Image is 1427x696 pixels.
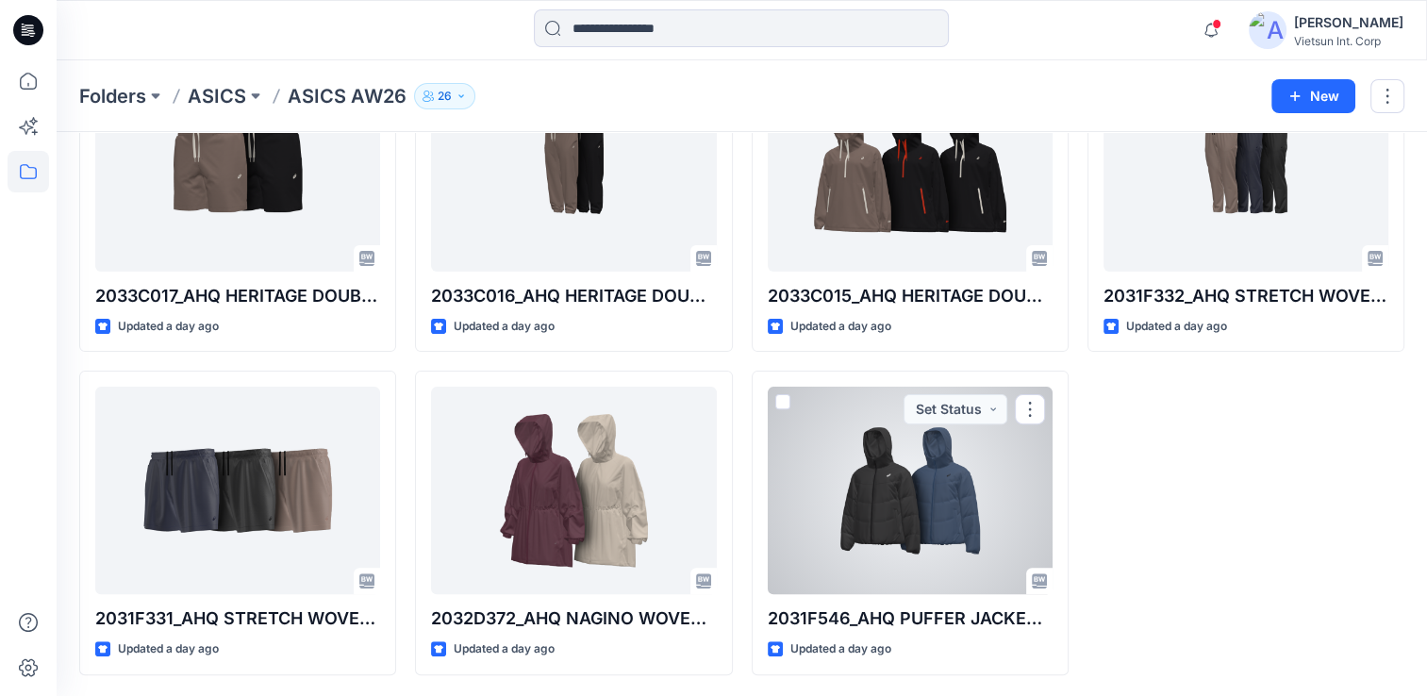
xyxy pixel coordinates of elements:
[1103,64,1388,272] a: 2031F332_AHQ STRETCH WOVEN PANT MEN WESTERN_AW26
[95,387,380,594] a: 2031F331_AHQ STRETCH WOVEN 5IN SHORT MEN WESTERN_AW26
[454,639,555,659] p: Updated a day ago
[95,605,380,632] p: 2031F331_AHQ STRETCH WOVEN 5IN SHORT MEN WESTERN_AW26
[95,283,380,309] p: 2033C017_AHQ HERITAGE DOUBLE WEAVE 7IN SHORT UNISEX WESTERN_AW26
[790,317,891,337] p: Updated a day ago
[431,283,716,309] p: 2033C016_AHQ HERITAGE DOUBLE WEAVE PANT UNISEX WESTERN_AW26
[288,83,407,109] p: ASICS AW26
[1294,11,1403,34] div: [PERSON_NAME]
[118,317,219,337] p: Updated a day ago
[1294,34,1403,48] div: Vietsun Int. Corp
[188,83,246,109] a: ASICS
[414,83,475,109] button: 26
[1249,11,1286,49] img: avatar
[1103,283,1388,309] p: 2031F332_AHQ STRETCH WOVEN PANT MEN WESTERN_AW26
[768,387,1053,594] a: 2031F546_AHQ PUFFER JACKET MEN WESTERN _AW26
[768,64,1053,272] a: 2033C015_AHQ HERITAGE DOUBLE WEAVE RELAXED ANORAK UNISEX WESTERN _AW26
[790,639,891,659] p: Updated a day ago
[431,605,716,632] p: 2032D372_AHQ NAGINO WOVEN LONG JACKET WOMEN WESTERN_AW26
[95,64,380,272] a: 2033C017_AHQ HERITAGE DOUBLE WEAVE 7IN SHORT UNISEX WESTERN_AW26
[438,86,452,107] p: 26
[431,387,716,594] a: 2032D372_AHQ NAGINO WOVEN LONG JACKET WOMEN WESTERN_AW26
[431,64,716,272] a: 2033C016_AHQ HERITAGE DOUBLE WEAVE PANT UNISEX WESTERN_AW26
[768,283,1053,309] p: 2033C015_AHQ HERITAGE DOUBLE WEAVE RELAXED ANORAK UNISEX WESTERN _AW26
[1271,79,1355,113] button: New
[1126,317,1227,337] p: Updated a day ago
[454,317,555,337] p: Updated a day ago
[768,605,1053,632] p: 2031F546_AHQ PUFFER JACKET MEN WESTERN _AW26
[118,639,219,659] p: Updated a day ago
[79,83,146,109] a: Folders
